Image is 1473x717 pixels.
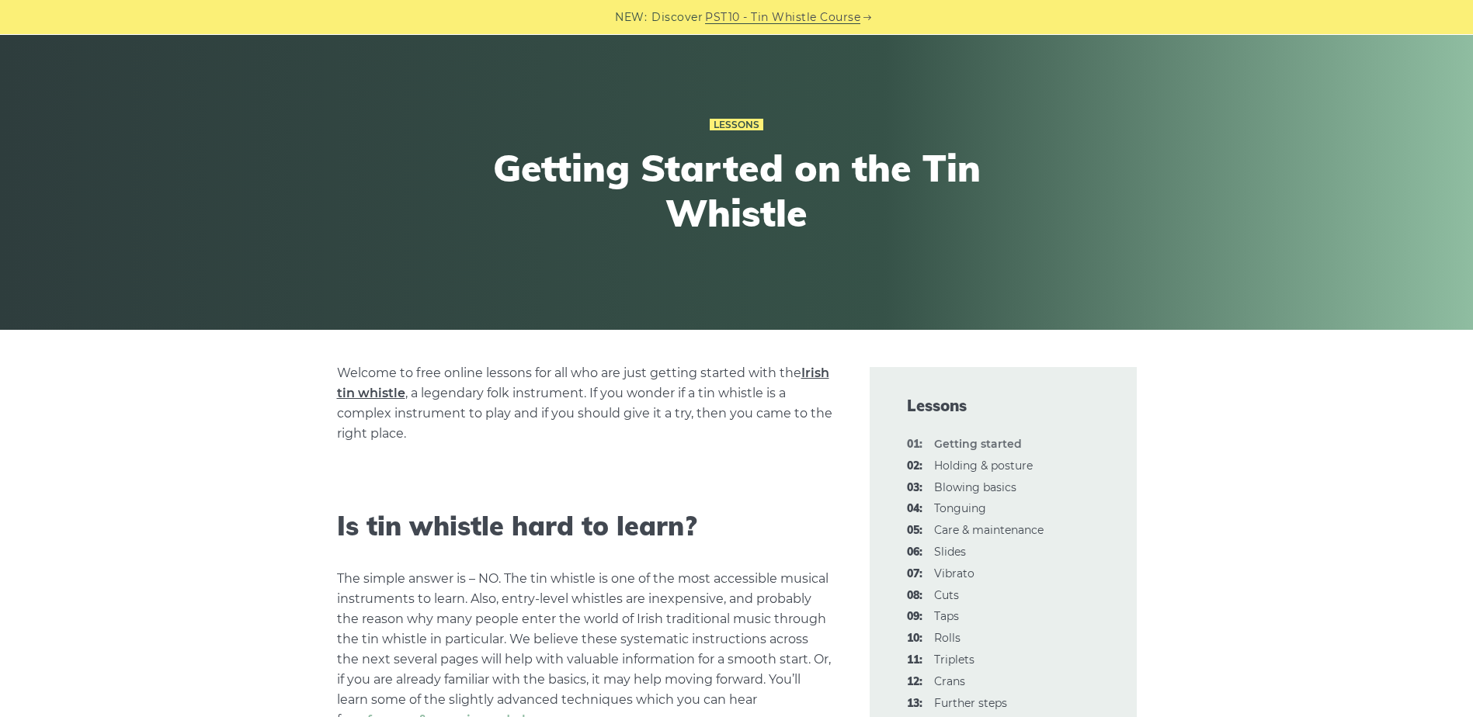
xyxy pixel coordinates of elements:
a: 11:Triplets [934,653,974,667]
a: Lessons [710,119,763,131]
span: 01: [907,435,922,454]
span: Lessons [907,395,1100,417]
span: 03: [907,479,922,497]
a: 13:Further steps [934,696,1007,710]
span: 06: [907,543,922,562]
a: 10:Rolls [934,631,961,645]
a: 08:Cuts [934,588,959,602]
a: PST10 - Tin Whistle Course [705,9,860,26]
a: 09:Taps [934,609,959,623]
span: 07: [907,565,922,584]
span: 10: [907,629,922,648]
span: 09: [907,608,922,626]
a: 07:Vibrato [934,566,974,580]
h1: Getting Started on the Tin Whistle [451,146,1023,235]
a: 06:Slides [934,545,966,559]
span: 04: [907,500,922,518]
h2: Is tin whistle hard to learn? [337,511,832,542]
a: 12:Crans [934,674,965,688]
span: 13: [907,694,922,713]
span: NEW: [615,9,647,26]
p: Welcome to free online lessons for all who are just getting started with the , a legendary folk i... [337,363,832,444]
span: 02: [907,457,922,476]
span: 11: [907,651,922,670]
span: 12: [907,673,922,691]
span: Discover [651,9,703,26]
span: 05: [907,521,922,540]
a: 02:Holding & posture [934,459,1033,473]
a: 05:Care & maintenance [934,523,1044,537]
a: 04:Tonguing [934,501,986,515]
a: 03:Blowing basics [934,480,1016,494]
span: 08: [907,587,922,605]
strong: Getting started [934,437,1022,451]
